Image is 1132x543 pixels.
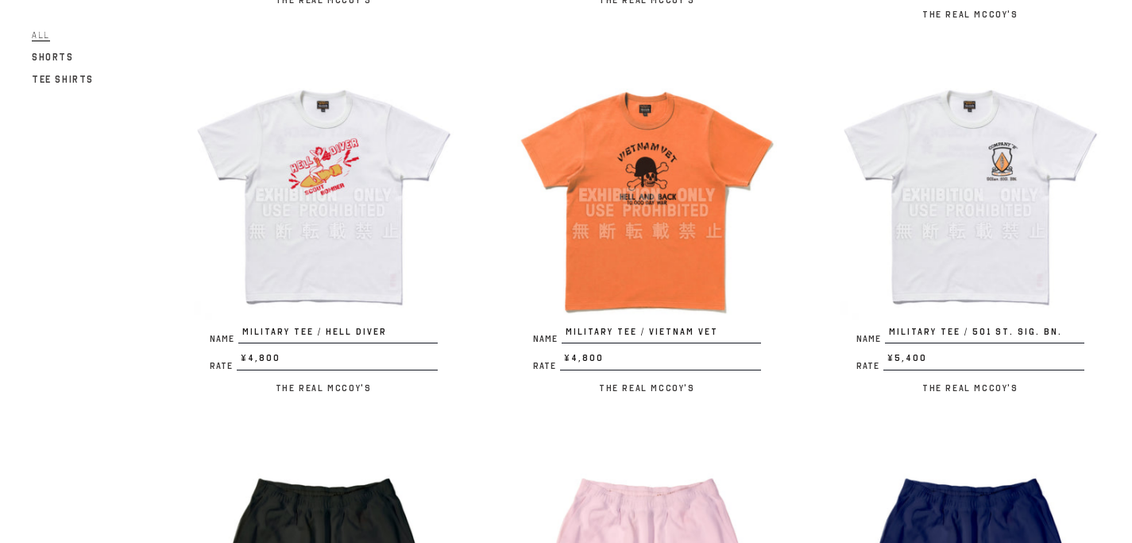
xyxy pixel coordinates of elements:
[885,325,1084,344] span: MILITARY TEE / 501 st. SIG. BN.
[194,65,454,398] a: MILITARY TEE / HELL DIVER NameMILITARY TEE / HELL DIVER Rate¥4,800 The Real McCoy's
[238,325,438,344] span: MILITARY TEE / HELL DIVER
[840,5,1100,24] p: The Real McCoy's
[533,362,560,370] span: Rate
[883,351,1084,370] span: ¥5,400
[517,378,777,398] p: The Real McCoy's
[194,65,454,325] img: MILITARY TEE / HELL DIVER
[210,362,237,370] span: Rate
[517,65,777,398] a: MILITARY TEE / VIETNAM VET NameMILITARY TEE / VIETNAM VET Rate¥4,800 The Real McCoy's
[32,29,50,41] span: All
[560,351,761,370] span: ¥4,800
[562,325,761,344] span: MILITARY TEE / VIETNAM VET
[840,65,1100,325] img: MILITARY TEE / 501 st. SIG. BN.
[840,65,1100,398] a: MILITARY TEE / 501 st. SIG. BN. NameMILITARY TEE / 501 st. SIG. BN. Rate¥5,400 The Real McCoy's
[856,362,883,370] span: Rate
[32,74,94,85] span: Tee Shirts
[32,48,74,67] a: Shorts
[32,70,94,89] a: Tee Shirts
[237,351,438,370] span: ¥4,800
[533,335,562,343] span: Name
[194,378,454,398] p: The Real McCoy's
[32,25,50,45] a: All
[210,335,238,343] span: Name
[840,378,1100,398] p: The Real McCoy's
[32,52,74,63] span: Shorts
[517,65,777,325] img: MILITARY TEE / VIETNAM VET
[856,335,885,343] span: Name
